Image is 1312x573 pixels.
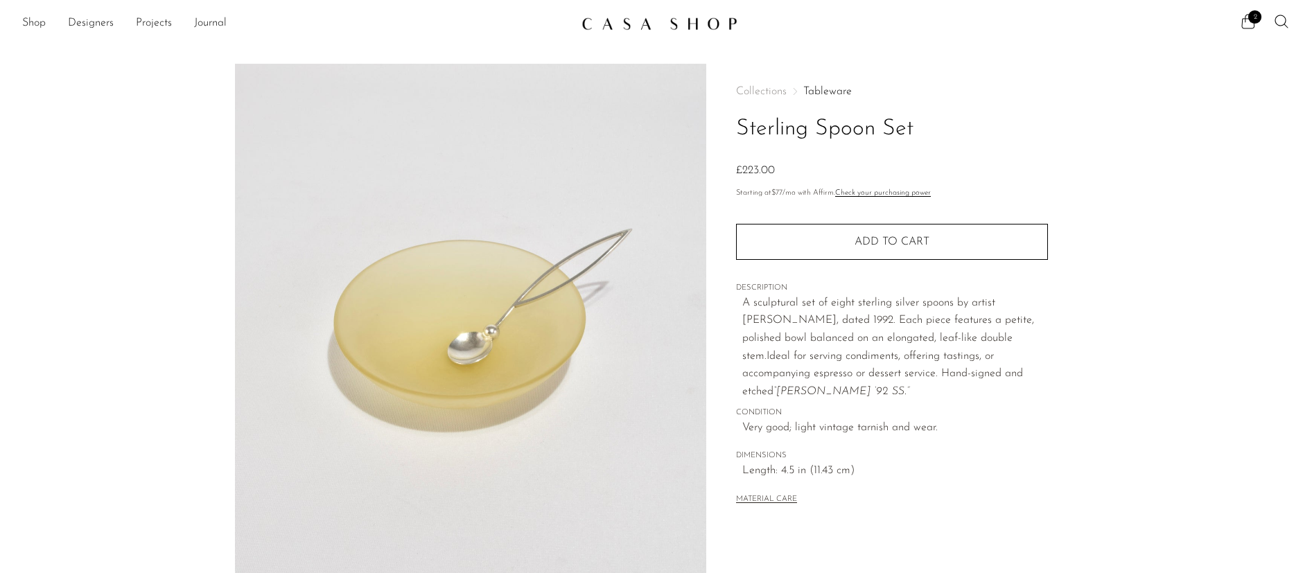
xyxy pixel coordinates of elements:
span: DESCRIPTION [736,282,1048,294]
span: CONDITION [736,407,1048,419]
button: Add to cart [736,224,1048,260]
nav: Desktop navigation [22,12,570,35]
em: “[PERSON_NAME] ‘92 SS.” [773,386,909,397]
span: Very good; light vintage tarnish and wear. [742,419,1048,437]
nav: Breadcrumbs [736,86,1048,97]
button: MATERIAL CARE [736,495,797,505]
a: Journal [194,15,227,33]
ul: NEW HEADER MENU [22,12,570,35]
span: DIMENSIONS [736,450,1048,462]
a: Check your purchasing power - Learn more about Affirm Financing (opens in modal) [835,189,931,197]
a: Projects [136,15,172,33]
span: $77 [771,189,782,197]
p: A sculptural set of eight sterling silver spoons by artist [PERSON_NAME], dated 1992. Each piece ... [742,294,1048,401]
span: Length: 4.5 in (11.43 cm) [742,462,1048,480]
span: £223.00 [736,165,775,176]
a: Designers [68,15,114,33]
span: Collections [736,86,787,97]
a: Shop [22,15,46,33]
a: Tableware [803,86,852,97]
span: Add to cart [855,236,929,247]
p: Starting at /mo with Affirm. [736,187,1048,200]
span: 2 [1248,10,1261,24]
h1: Sterling Spoon Set [736,112,1048,147]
